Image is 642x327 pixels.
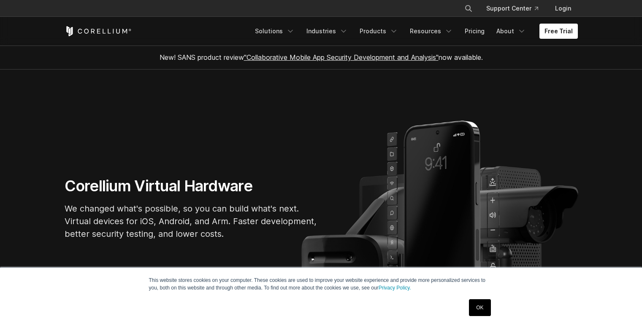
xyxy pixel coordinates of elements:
div: Navigation Menu [454,1,578,16]
a: Free Trial [539,24,578,39]
h1: Corellium Virtual Hardware [65,177,318,196]
a: Products [355,24,403,39]
a: Resources [405,24,458,39]
a: Pricing [460,24,490,39]
a: Support Center [479,1,545,16]
a: Login [548,1,578,16]
button: Search [461,1,476,16]
a: Solutions [250,24,300,39]
p: This website stores cookies on your computer. These cookies are used to improve your website expe... [149,276,493,292]
p: We changed what's possible, so you can build what's next. Virtual devices for iOS, Android, and A... [65,202,318,240]
a: OK [469,299,490,316]
a: About [491,24,531,39]
span: New! SANS product review now available. [160,53,483,62]
a: Corellium Home [65,26,132,36]
a: Industries [301,24,353,39]
a: "Collaborative Mobile App Security Development and Analysis" [244,53,439,62]
div: Navigation Menu [250,24,578,39]
a: Privacy Policy. [379,285,411,291]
